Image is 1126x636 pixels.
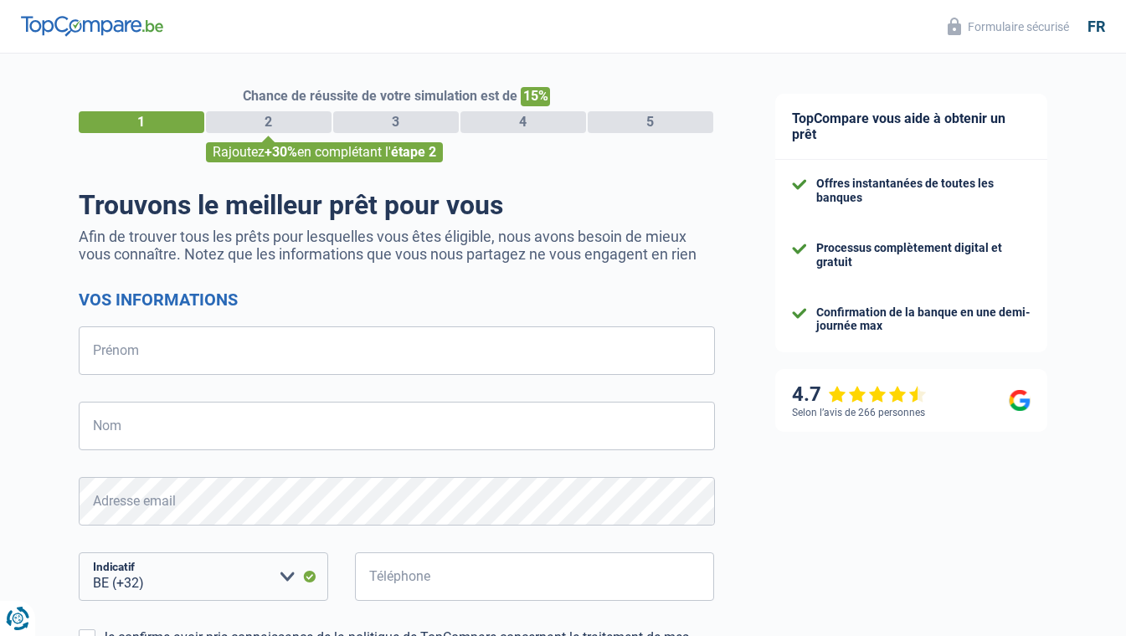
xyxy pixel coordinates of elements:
[355,552,715,601] input: 401020304
[938,13,1079,40] button: Formulaire sécurisé
[79,111,204,133] div: 1
[588,111,713,133] div: 5
[816,241,1031,269] div: Processus complètement digital et gratuit
[79,290,715,310] h2: Vos informations
[391,144,436,160] span: étape 2
[521,87,550,106] span: 15%
[206,111,332,133] div: 2
[816,305,1031,334] div: Confirmation de la banque en une demi-journée max
[79,228,715,263] p: Afin de trouver tous les prêts pour lesquelles vous êtes éligible, nous avons besoin de mieux vou...
[792,382,927,407] div: 4.7
[265,144,297,160] span: +30%
[206,142,443,162] div: Rajoutez en complétant l'
[1087,18,1105,36] div: fr
[775,94,1047,160] div: TopCompare vous aide à obtenir un prêt
[243,88,517,104] span: Chance de réussite de votre simulation est de
[333,111,459,133] div: 3
[816,177,1031,205] div: Offres instantanées de toutes les banques
[21,16,163,36] img: TopCompare Logo
[79,189,715,221] h1: Trouvons le meilleur prêt pour vous
[792,407,925,418] div: Selon l’avis de 266 personnes
[460,111,586,133] div: 4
